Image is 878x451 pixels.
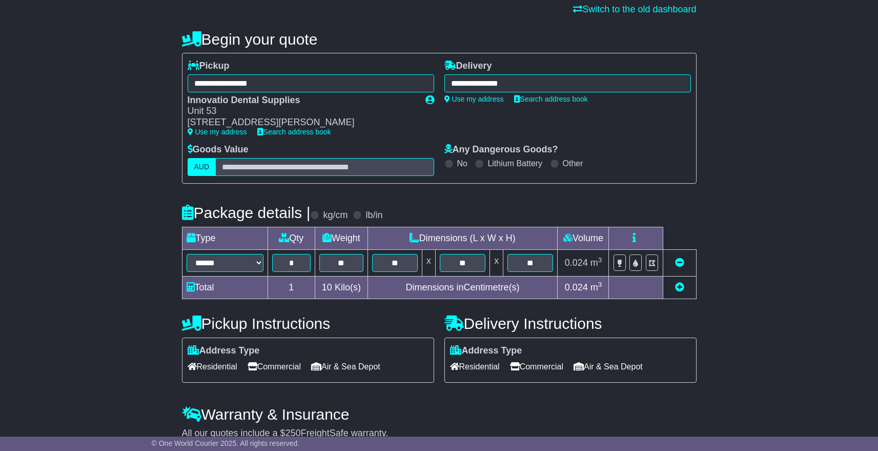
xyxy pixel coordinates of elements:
td: Kilo(s) [315,276,368,299]
td: 1 [268,276,315,299]
div: [STREET_ADDRESS][PERSON_NAME] [188,117,415,128]
label: Pickup [188,61,230,72]
td: Volume [558,227,609,249]
span: Air & Sea Depot [311,359,380,375]
label: Any Dangerous Goods? [444,144,558,155]
span: © One World Courier 2025. All rights reserved. [152,439,300,447]
label: AUD [188,158,216,176]
span: 10 [322,282,332,292]
sup: 3 [598,281,602,288]
a: Switch to the old dashboard [573,4,696,14]
span: 0.024 [565,258,588,268]
td: Dimensions in Centimetre(s) [367,276,558,299]
h4: Delivery Instructions [444,315,697,332]
td: Dimensions (L x W x H) [367,227,558,249]
label: Lithium Battery [487,159,542,168]
span: 0.024 [565,282,588,292]
span: m [590,282,602,292]
td: x [490,249,503,276]
label: Delivery [444,61,492,72]
h4: Warranty & Insurance [182,406,697,423]
td: x [422,249,435,276]
span: Commercial [248,359,301,375]
a: Add new item [675,282,684,292]
a: Search address book [257,128,331,136]
a: Remove this item [675,258,684,268]
div: All our quotes include a $ FreightSafe warranty. [182,428,697,439]
h4: Pickup Instructions [182,315,434,332]
span: Commercial [510,359,563,375]
sup: 3 [598,256,602,264]
label: kg/cm [323,210,348,221]
label: Goods Value [188,144,249,155]
h4: Begin your quote [182,31,697,48]
td: Qty [268,227,315,249]
span: Residential [188,359,237,375]
a: Search address book [514,95,588,103]
label: Address Type [188,345,260,357]
h4: Package details | [182,204,311,221]
div: Innovatio Dental Supplies [188,95,415,106]
span: Air & Sea Depot [574,359,643,375]
a: Use my address [444,95,504,103]
label: Other [563,159,583,168]
label: Address Type [450,345,522,357]
label: No [457,159,467,168]
td: Total [182,276,268,299]
span: m [590,258,602,268]
td: Type [182,227,268,249]
div: Unit 53 [188,106,415,117]
span: 250 [285,428,301,438]
span: Residential [450,359,500,375]
td: Weight [315,227,368,249]
a: Use my address [188,128,247,136]
label: lb/in [365,210,382,221]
